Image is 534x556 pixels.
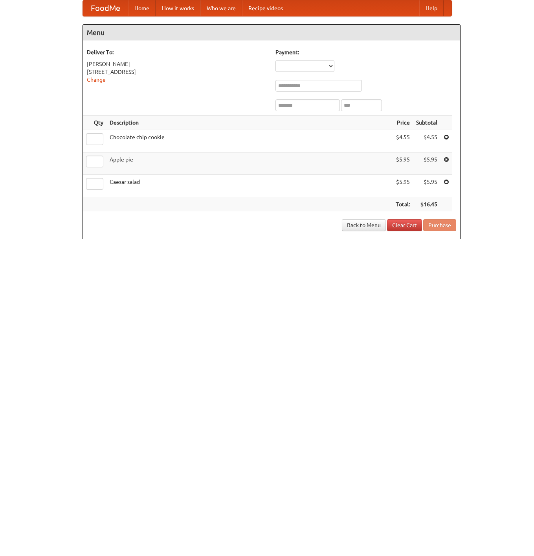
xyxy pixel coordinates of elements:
[423,219,456,231] button: Purchase
[106,152,393,175] td: Apple pie
[106,116,393,130] th: Description
[128,0,156,16] a: Home
[342,219,386,231] a: Back to Menu
[106,175,393,197] td: Caesar salad
[413,152,440,175] td: $5.95
[413,175,440,197] td: $5.95
[393,152,413,175] td: $5.95
[275,48,456,56] h5: Payment:
[413,116,440,130] th: Subtotal
[419,0,444,16] a: Help
[83,25,460,40] h4: Menu
[83,116,106,130] th: Qty
[106,130,393,152] td: Chocolate chip cookie
[87,48,268,56] h5: Deliver To:
[393,116,413,130] th: Price
[387,219,422,231] a: Clear Cart
[87,68,268,76] div: [STREET_ADDRESS]
[413,130,440,152] td: $4.55
[156,0,200,16] a: How it works
[393,175,413,197] td: $5.95
[87,77,106,83] a: Change
[242,0,289,16] a: Recipe videos
[413,197,440,212] th: $16.45
[87,60,268,68] div: [PERSON_NAME]
[393,130,413,152] td: $4.55
[200,0,242,16] a: Who we are
[83,0,128,16] a: FoodMe
[393,197,413,212] th: Total:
